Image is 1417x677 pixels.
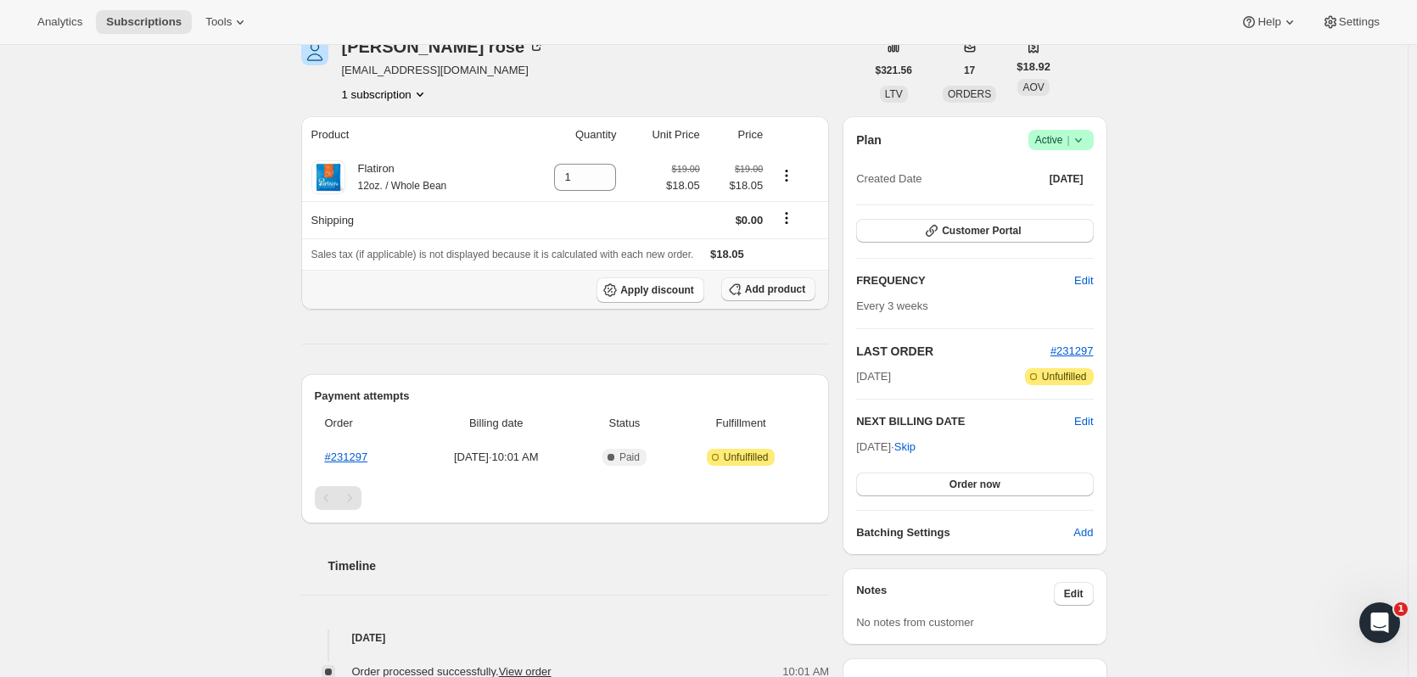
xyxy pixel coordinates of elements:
[856,272,1074,289] h2: FREQUENCY
[596,277,704,303] button: Apply discount
[666,177,700,194] span: $18.05
[205,15,232,29] span: Tools
[1067,133,1069,147] span: |
[1394,602,1408,616] span: 1
[942,224,1021,238] span: Customer Portal
[773,209,800,227] button: Shipping actions
[865,59,922,82] button: $321.56
[1039,167,1094,191] button: [DATE]
[195,10,259,34] button: Tools
[856,131,882,148] h2: Plan
[885,88,903,100] span: LTV
[856,343,1050,360] h2: LAST ORDER
[948,88,991,100] span: ORDERS
[724,450,769,464] span: Unfulfilled
[710,248,744,260] span: $18.05
[1035,131,1087,148] span: Active
[420,415,573,432] span: Billing date
[1312,10,1390,34] button: Settings
[27,10,92,34] button: Analytics
[518,116,621,154] th: Quantity
[949,478,1000,491] span: Order now
[311,249,694,260] span: Sales tax (if applicable) is not displayed because it is calculated with each new order.
[676,415,805,432] span: Fulfillment
[325,450,368,463] a: #231297
[619,450,640,464] span: Paid
[856,413,1074,430] h2: NEXT BILLING DATE
[1042,370,1087,383] span: Unfulfilled
[1054,582,1094,606] button: Edit
[736,214,764,227] span: $0.00
[301,116,518,154] th: Product
[1050,172,1084,186] span: [DATE]
[342,62,546,79] span: [EMAIL_ADDRESS][DOMAIN_NAME]
[735,164,763,174] small: $19.00
[37,15,82,29] span: Analytics
[620,283,694,297] span: Apply discount
[358,180,447,192] small: 12oz. / Whole Bean
[96,10,192,34] button: Subscriptions
[342,38,546,55] div: [PERSON_NAME] rose
[328,557,830,574] h2: Timeline
[1073,524,1093,541] span: Add
[721,277,815,301] button: Add product
[672,164,700,174] small: $19.00
[856,219,1093,243] button: Customer Portal
[1063,519,1103,546] button: Add
[621,116,704,154] th: Unit Price
[1257,15,1280,29] span: Help
[773,166,800,185] button: Product actions
[856,440,916,453] span: [DATE] ·
[311,160,345,194] img: product img
[1359,602,1400,643] iframe: Intercom live chat
[1050,344,1094,357] a: #231297
[301,201,518,238] th: Shipping
[894,439,916,456] span: Skip
[1022,81,1044,93] span: AOV
[583,415,666,432] span: Status
[745,283,805,296] span: Add product
[856,524,1073,541] h6: Batching Settings
[856,171,921,187] span: Created Date
[1064,267,1103,294] button: Edit
[315,405,415,442] th: Order
[342,86,428,103] button: Product actions
[1230,10,1308,34] button: Help
[954,59,985,82] button: 17
[856,582,1054,606] h3: Notes
[420,449,573,466] span: [DATE] · 10:01 AM
[964,64,975,77] span: 17
[710,177,763,194] span: $18.05
[1064,587,1084,601] span: Edit
[301,38,328,65] span: bryna rose
[1074,413,1093,430] button: Edit
[856,616,974,629] span: No notes from customer
[705,116,768,154] th: Price
[1074,272,1093,289] span: Edit
[1050,343,1094,360] button: #231297
[301,629,830,646] h4: [DATE]
[1017,59,1050,76] span: $18.92
[315,486,816,510] nav: Pagination
[876,64,912,77] span: $321.56
[856,299,928,312] span: Every 3 weeks
[1339,15,1380,29] span: Settings
[106,15,182,29] span: Subscriptions
[856,368,891,385] span: [DATE]
[345,160,447,194] div: Flatiron
[315,388,816,405] h2: Payment attempts
[884,434,926,461] button: Skip
[856,473,1093,496] button: Order now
